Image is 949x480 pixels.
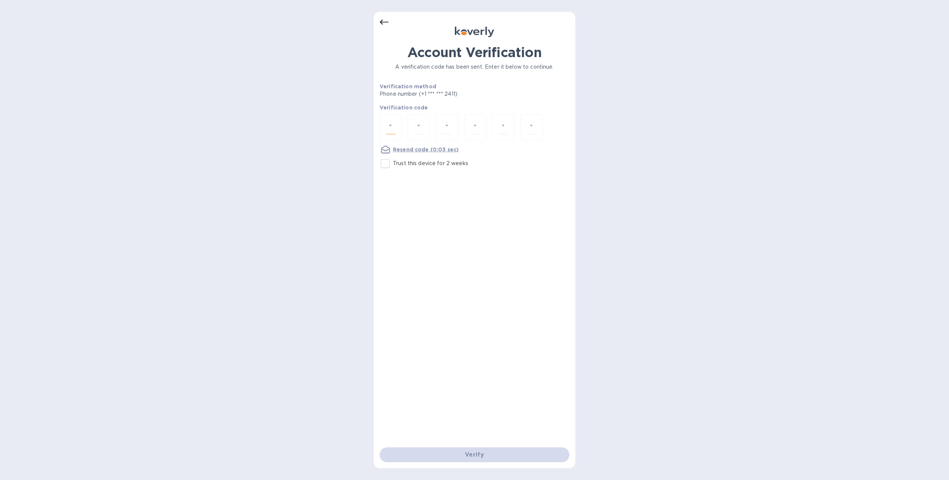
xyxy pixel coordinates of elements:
p: Trust this device for 2 weeks [393,160,468,167]
p: A verification code has been sent. Enter it below to continue. [380,63,569,71]
p: Phone number (+1 *** *** 2411) [380,90,514,98]
p: Verification code [380,104,569,111]
h1: Account Verification [380,45,569,60]
u: Resend code (0:03 sec) [393,147,459,152]
b: Verification method [380,83,436,89]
